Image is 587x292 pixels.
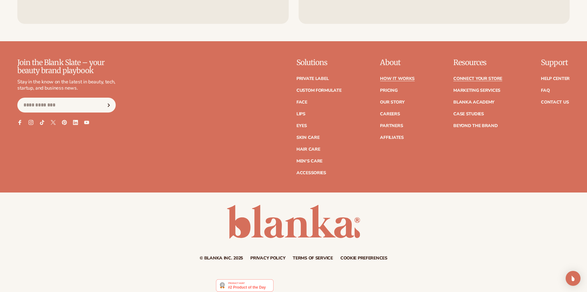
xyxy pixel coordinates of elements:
a: Privacy policy [250,256,285,260]
p: Join the Blank Slate – your beauty brand playbook [17,59,116,75]
a: Cookie preferences [340,256,387,260]
p: Resources [453,59,502,67]
a: Hair Care [296,147,320,152]
a: How It Works [380,77,415,81]
a: Pricing [380,88,397,93]
div: Open Intercom Messenger [566,271,581,286]
a: Contact Us [541,100,569,104]
a: Skin Care [296,135,319,140]
p: Stay in the know on the latest in beauty, tech, startup, and business news. [17,79,116,92]
a: Marketing services [453,88,500,93]
p: Solutions [296,59,342,67]
a: Help Center [541,77,570,81]
a: Case Studies [453,112,484,116]
a: Blanka Academy [453,100,494,104]
p: Support [541,59,570,67]
small: © Blanka Inc. 2025 [200,255,243,261]
a: Face [296,100,307,104]
a: Careers [380,112,400,116]
a: FAQ [541,88,550,93]
a: Terms of service [293,256,333,260]
a: Eyes [296,124,307,128]
a: Connect your store [453,77,502,81]
a: Accessories [296,171,326,175]
img: Blanka - Start a beauty or cosmetic line in under 5 minutes | Product Hunt [216,279,273,292]
button: Subscribe [102,98,115,113]
p: About [380,59,415,67]
a: Men's Care [296,159,322,163]
a: Our Story [380,100,404,104]
a: Custom formulate [296,88,342,93]
a: Beyond the brand [453,124,498,128]
a: Private label [296,77,329,81]
a: Partners [380,124,403,128]
a: Affiliates [380,135,404,140]
a: Lips [296,112,305,116]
